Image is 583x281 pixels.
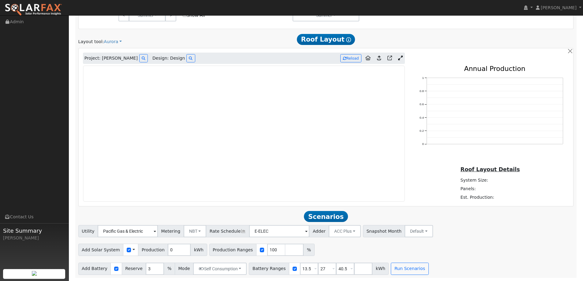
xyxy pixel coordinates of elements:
span: Snapshot Month [363,225,405,237]
span: Rate Schedule [206,225,249,237]
u: Roof Layout Details [461,166,520,172]
a: Aurora to Home [363,54,373,63]
span: Roof Layout [297,34,355,45]
span: Production Ranges [209,244,256,256]
i: Show Help [346,37,351,42]
span: Reserve [122,263,146,275]
span: % [303,244,314,256]
span: Design: Design [152,55,185,61]
span: kWh [190,244,207,256]
span: % [164,263,175,275]
span: Adder [309,225,329,237]
span: Project: [PERSON_NAME] [84,55,138,61]
text: 1 [422,76,424,79]
span: Battery Ranges [249,263,289,275]
input: Select a Rate Schedule [249,225,309,237]
text: 0.4 [420,116,424,119]
span: Add Solar System [78,244,124,256]
span: Utility [78,225,98,237]
a: Upload consumption to Aurora project [375,54,383,63]
span: kWh [372,263,389,275]
span: Metering [158,225,184,237]
span: Layout tool: [78,39,104,44]
button: NBT [184,225,207,237]
img: retrieve [32,271,37,276]
input: Select a Utility [98,225,158,237]
button: Default [405,225,433,237]
text: 0.2 [420,129,424,133]
td: Panels: [459,185,518,193]
text: 0.6 [420,103,424,106]
span: Production [138,244,168,256]
span: Scenarios [304,211,348,222]
text: Annual Production [464,65,525,72]
span: Site Summary [3,227,65,235]
td: System Size: [459,176,518,184]
button: Self Consumption [193,263,247,275]
a: Open in Aurora [385,54,394,63]
a: Expand Aurora window [396,54,405,63]
span: Mode [175,263,193,275]
a: Aurora [104,39,122,45]
div: [PERSON_NAME] [3,235,65,241]
td: Est. Production: [459,193,518,202]
button: ACC Plus [329,225,361,237]
span: Add Battery [78,263,111,275]
button: Run Scenarios [391,263,428,275]
text: 0 [422,142,424,146]
text: 0.8 [420,90,424,93]
button: Reload [340,54,361,62]
span: [PERSON_NAME] [541,5,577,10]
img: SolarFax [5,3,62,16]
